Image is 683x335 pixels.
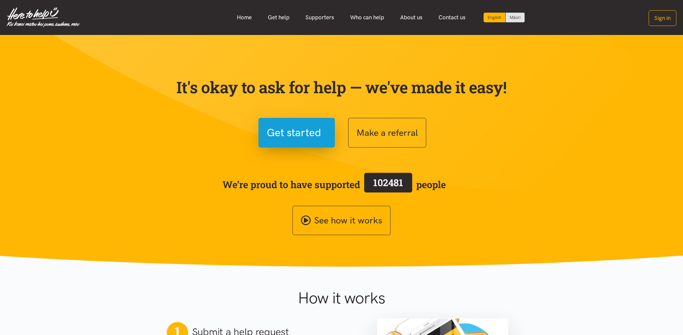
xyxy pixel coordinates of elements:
[392,10,431,25] a: About us
[342,10,392,25] a: Who can help
[360,171,416,197] a: 102481
[373,176,403,189] span: 102481
[258,118,335,148] button: Get started
[222,171,446,197] span: We’re proud to have supported people
[7,7,80,27] img: Home
[431,10,474,25] a: Contact us
[484,13,506,22] div: Current language
[297,10,342,25] a: Supporters
[506,13,525,22] a: Switch to Te Reo Māori
[267,124,321,141] span: Get started
[292,206,391,235] a: See how it works
[175,78,508,97] p: It's okay to ask for help — we've made it easy!
[649,10,676,26] button: Sign in
[232,288,450,308] h1: How it works
[229,10,260,25] a: Home
[260,10,297,25] a: Get help
[348,118,426,148] button: Make a referral
[484,13,525,22] div: Language toggle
